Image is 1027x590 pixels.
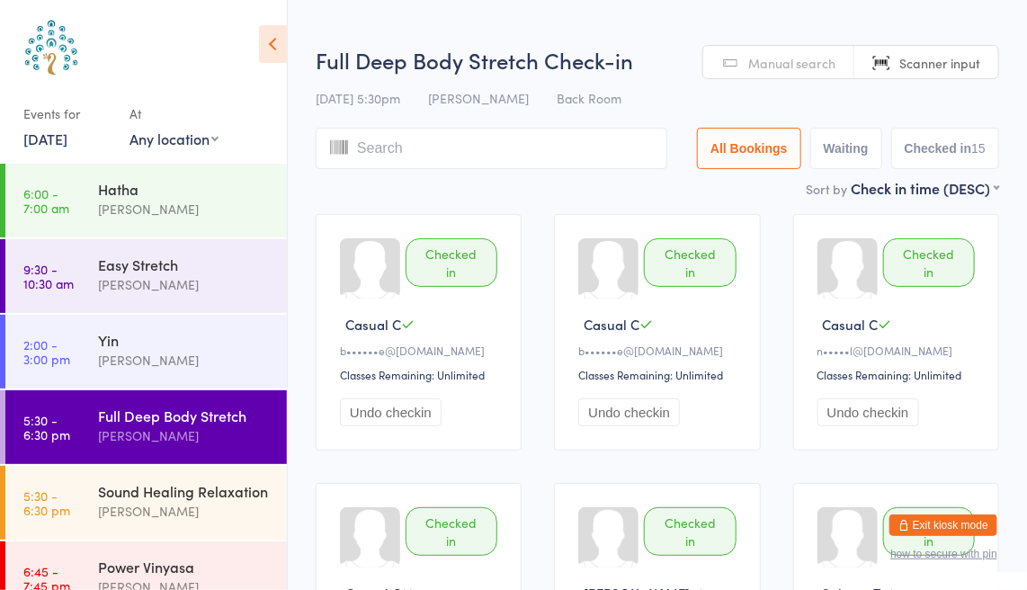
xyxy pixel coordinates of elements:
button: Undo checkin [340,398,442,426]
a: 2:00 -3:00 pmYin[PERSON_NAME] [5,315,287,389]
div: Yin [98,330,272,350]
div: Easy Stretch [98,255,272,274]
div: [PERSON_NAME] [98,425,272,446]
div: At [129,99,219,129]
div: [PERSON_NAME] [98,350,272,371]
div: Sound Healing Relaxation [98,481,272,501]
button: how to secure with pin [890,548,997,560]
div: Any location [129,129,219,148]
div: 15 [971,141,986,156]
a: 5:30 -6:30 pmSound Healing Relaxation[PERSON_NAME] [5,466,287,540]
button: Undo checkin [817,398,919,426]
div: Classes Remaining: Unlimited [817,367,980,382]
div: Checked in [406,238,497,287]
span: Casual C [823,315,879,334]
time: 6:00 - 7:00 am [23,186,69,215]
div: b••••••e@[DOMAIN_NAME] [578,343,741,358]
div: Check in time (DESC) [851,178,999,198]
div: Classes Remaining: Unlimited [578,367,741,382]
div: [PERSON_NAME] [98,501,272,522]
div: Events for [23,99,112,129]
span: [PERSON_NAME] [428,89,529,107]
button: Checked in15 [891,128,999,169]
label: Sort by [806,180,847,198]
time: 5:30 - 6:30 pm [23,488,70,517]
button: Exit kiosk mode [889,514,997,536]
div: Power Vinyasa [98,557,272,577]
a: 5:30 -6:30 pmFull Deep Body Stretch[PERSON_NAME] [5,390,287,464]
div: Hatha [98,179,272,199]
button: Undo checkin [578,398,680,426]
div: [PERSON_NAME] [98,274,272,295]
time: 2:00 - 3:00 pm [23,337,70,366]
div: [PERSON_NAME] [98,199,272,219]
div: Checked in [883,507,975,556]
span: Manual search [748,54,835,72]
time: 9:30 - 10:30 am [23,262,74,291]
span: [DATE] 5:30pm [316,89,400,107]
div: Checked in [644,507,736,556]
h2: Full Deep Body Stretch Check-in [316,45,999,75]
time: 5:30 - 6:30 pm [23,413,70,442]
div: Checked in [406,507,497,556]
div: n•••••l@[DOMAIN_NAME] [817,343,980,358]
input: Search [316,128,667,169]
a: 6:00 -7:00 amHatha[PERSON_NAME] [5,164,287,237]
a: [DATE] [23,129,67,148]
div: b••••••e@[DOMAIN_NAME] [340,343,503,358]
div: Checked in [644,238,736,287]
span: Casual C [584,315,639,334]
div: Checked in [883,238,975,287]
img: Australian School of Meditation & Yoga [18,13,85,81]
div: Full Deep Body Stretch [98,406,272,425]
span: Scanner input [899,54,980,72]
button: All Bookings [697,128,801,169]
span: Back Room [557,89,621,107]
div: Classes Remaining: Unlimited [340,367,503,382]
span: Casual C [345,315,401,334]
button: Waiting [810,128,882,169]
a: 9:30 -10:30 amEasy Stretch[PERSON_NAME] [5,239,287,313]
